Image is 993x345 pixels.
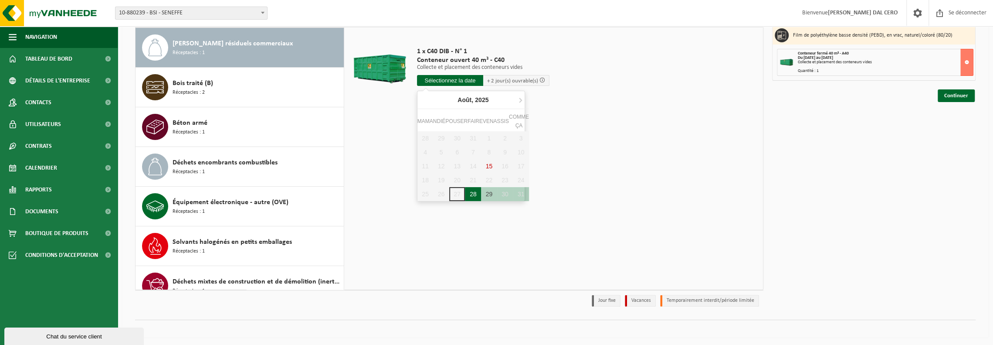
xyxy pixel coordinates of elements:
font: Continuer [944,93,968,99]
button: Équipement électronique - autre (OVE) Réceptacles : 1 [136,187,344,226]
font: faire [468,118,483,124]
font: Boutique de produits [25,230,88,237]
font: Réceptacles : 1 [173,288,205,294]
button: Bois traité (B) Réceptacles : 2 [136,68,344,107]
font: + 2 jour(s) ouvrable(s) [487,78,538,84]
font: Contrats [25,143,52,150]
font: Se déconnecter [949,10,986,16]
font: Contacts [25,99,51,106]
font: Conteneur ouvert 40 m³ - C40 [417,57,505,64]
input: Sélectionnez la date [417,75,483,86]
font: Assis [493,118,508,124]
font: Tableau de bord [25,56,72,62]
font: Bienvenue [802,10,828,16]
font: maman [417,118,437,124]
font: Réceptacles : 1 [173,249,205,254]
font: Détails de l'entreprise [25,78,90,84]
font: Béton armé [173,120,207,126]
button: Déchets encombrants combustibles Réceptacles : 1 [136,147,344,187]
span: 10-880239 - BSI - SENEFFE [115,7,268,20]
font: Déchets encombrants combustibles [173,159,278,166]
font: Déchets mixtes de construction et de démolition (inertes et non inertes) [173,278,386,285]
button: [PERSON_NAME] résiduels commerciaux Réceptacles : 1 [136,28,344,68]
font: 29 [486,191,493,198]
font: Épouser [442,118,468,124]
button: Solvants halogénés en petits emballages Réceptacles : 1 [136,226,344,266]
font: Réceptacles : 1 [173,50,205,55]
font: di [437,118,442,124]
font: Solvants halogénés en petits emballages [173,239,292,246]
span: 10-880239 - BSI - SENEFFE [115,7,267,19]
font: Équipement électronique - autre (OVE) [173,199,288,206]
font: Utilisateurs [25,121,61,128]
font: Temporairement interdit/période limitée [667,298,754,303]
font: 10-880239 - BSI - SENEFFE [119,10,183,16]
font: 2025 [475,96,488,103]
font: Comme ça [509,114,529,129]
font: Collecte et placement des conteneurs vides [798,60,872,65]
font: Réceptacles : 1 [173,130,205,135]
font: [PERSON_NAME] DAL CERO [828,10,898,16]
font: Quantité : 1 [798,68,819,73]
font: Rapports [25,187,52,193]
button: Déchets mixtes de construction et de démolition (inertes et non inertes) Réceptacles : 1 [136,266,344,306]
font: Réceptacles : 2 [173,90,205,95]
font: Navigation [25,34,57,41]
font: Bois traité (B) [173,80,213,87]
font: [PERSON_NAME] résiduels commerciaux [173,40,293,47]
font: Réceptacles : 1 [173,169,205,174]
font: Collecte et placement des conteneurs vides [417,64,522,71]
font: 1 x C40 DIB - N° 1 [417,48,467,55]
font: Août, [458,96,473,103]
a: Continuer [938,89,975,102]
font: Vacances [631,298,651,303]
button: Béton armé Réceptacles : 1 [136,107,344,147]
font: Conditions d'acceptation [25,252,98,259]
font: Jour fixe [598,298,616,303]
font: Du [DATE] au [DATE] [798,55,833,60]
font: Calendrier [25,165,57,171]
font: Réceptacles : 1 [173,209,205,214]
font: 28 [470,191,477,198]
font: Conteneur fermé 40 m³ - A40 [798,51,849,56]
font: Ven [483,118,494,124]
font: Film de polyéthylène basse densité (PEBD), en vrac, naturel/coloré (80/20) [793,33,952,38]
iframe: widget de discussion [4,326,146,345]
font: Documents [25,208,58,215]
